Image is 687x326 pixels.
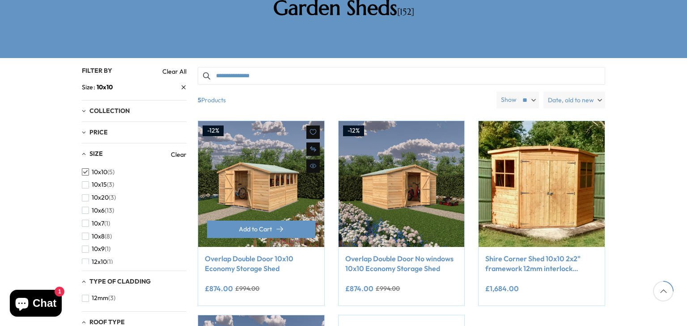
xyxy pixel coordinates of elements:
inbox-online-store-chat: Shopify online store chat [7,290,64,319]
span: Roof Type [89,318,125,326]
span: (3) [108,294,115,302]
button: 10x20 [82,191,116,204]
button: 12mm [82,292,115,305]
button: 10x9 [82,242,110,255]
a: Shire Corner Shed 10x10 2x2" framework 12mm interlock cladding [485,254,598,274]
input: Search products [198,67,605,85]
del: £994.00 [235,285,259,292]
span: 12mm [92,294,108,302]
button: 10x6 [82,204,114,217]
span: 10x10 [92,168,107,176]
span: 10x10 [97,83,113,91]
button: 12x10 [82,255,113,268]
ins: £1,684.00 [485,285,519,292]
label: Date, old to new [543,92,605,109]
span: (8) [105,233,112,240]
span: 10x20 [92,194,109,201]
span: (3) [109,194,116,201]
span: Add to Cart [239,226,272,232]
span: Collection [89,107,130,115]
span: [152] [397,6,414,17]
span: (1) [104,220,110,227]
a: Clear All [162,67,187,76]
span: (1) [105,245,110,253]
span: 12x10 [92,258,107,266]
button: 10x10 [82,166,114,179]
span: (5) [107,168,114,176]
span: 10x7 [92,220,104,227]
ins: £874.00 [345,285,373,292]
img: Shire Premium Corner Shed 10x10 2x2" framewood 12mm interlock cladding - Best Shed [479,121,605,247]
a: Clear [171,150,187,159]
button: 10x8 [82,230,112,243]
span: 10x6 [92,207,105,214]
span: 10x9 [92,245,105,253]
ins: £874.00 [205,285,233,292]
span: Price [89,128,108,136]
a: Overlap Double Door 10x10 Economy Storage Shed [205,254,318,274]
label: Show [501,96,517,104]
div: -12% [203,125,224,136]
span: Type of Cladding [89,277,151,285]
span: Filter By [82,67,112,75]
span: 10x15 [92,181,107,188]
span: (3) [107,181,114,188]
span: Products [194,92,493,109]
button: 10x7 [82,217,110,230]
del: £994.00 [376,285,400,292]
button: Add to Cart [207,221,315,238]
div: -12% [343,125,364,136]
button: 10x15 [82,178,114,191]
span: (1) [107,258,113,266]
span: Size [89,150,103,158]
span: 10x8 [92,233,105,240]
span: (13) [105,207,114,214]
span: Date, old to new [548,92,594,109]
b: 5 [198,92,201,109]
a: Overlap Double Door No windows 10x10 Economy Storage Shed [345,254,458,274]
span: Size [82,83,97,92]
